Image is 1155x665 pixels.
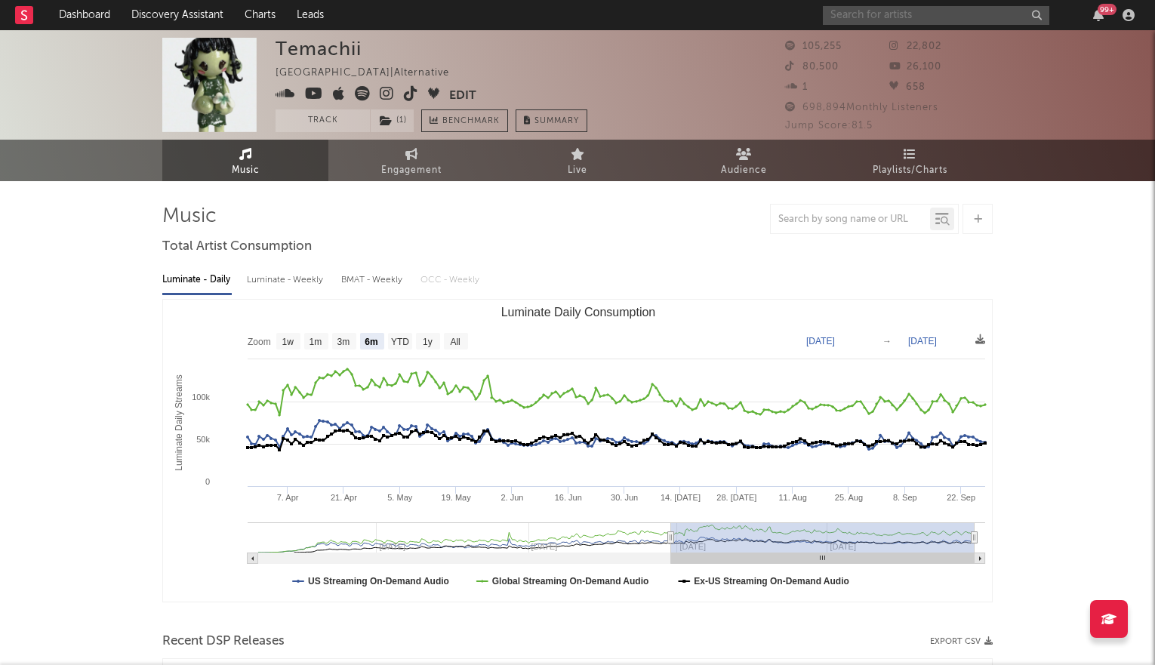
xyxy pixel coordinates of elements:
[568,162,587,180] span: Live
[442,493,472,502] text: 19. May
[661,140,827,181] a: Audience
[276,38,362,60] div: Temachii
[611,493,638,502] text: 30. Jun
[785,82,808,92] span: 1
[381,162,442,180] span: Engagement
[889,62,941,72] span: 26,100
[785,121,873,131] span: Jump Score: 81.5
[310,337,322,347] text: 1m
[501,306,656,319] text: Luminate Daily Consumption
[785,42,842,51] span: 105,255
[661,493,701,502] text: 14. [DATE]
[328,140,494,181] a: Engagement
[694,576,849,586] text: Ex-US Streaming On-Demand Audio
[806,336,835,346] text: [DATE]
[248,337,271,347] text: Zoom
[205,477,210,486] text: 0
[391,337,409,347] text: YTD
[516,109,587,132] button: Summary
[534,117,579,125] span: Summary
[162,633,285,651] span: Recent DSP Releases
[555,493,582,502] text: 16. Jun
[835,493,863,502] text: 25. Aug
[337,337,350,347] text: 3m
[282,337,294,347] text: 1w
[276,64,467,82] div: [GEOGRAPHIC_DATA] | Alternative
[1098,4,1116,15] div: 99 +
[371,109,414,132] button: (1)
[785,103,938,112] span: 698,894 Monthly Listeners
[500,493,523,502] text: 2. Jun
[247,267,326,293] div: Luminate - Weekly
[423,337,433,347] text: 1y
[196,435,210,444] text: 50k
[785,62,839,72] span: 80,500
[162,267,232,293] div: Luminate - Daily
[889,42,941,51] span: 22,802
[442,112,500,131] span: Benchmark
[1093,9,1104,21] button: 99+
[162,140,328,181] a: Music
[192,393,210,402] text: 100k
[450,337,460,347] text: All
[163,300,993,602] svg: Luminate Daily Consumption
[387,493,413,502] text: 5. May
[771,214,930,226] input: Search by song name or URL
[930,637,993,646] button: Export CSV
[893,493,917,502] text: 8. Sep
[421,109,508,132] a: Benchmark
[308,576,449,586] text: US Streaming On-Demand Audio
[232,162,260,180] span: Music
[331,493,357,502] text: 21. Apr
[778,493,806,502] text: 11. Aug
[721,162,767,180] span: Audience
[827,140,993,181] a: Playlists/Charts
[174,374,184,470] text: Luminate Daily Streams
[162,238,312,256] span: Total Artist Consumption
[716,493,756,502] text: 28. [DATE]
[882,336,892,346] text: →
[277,493,299,502] text: 7. Apr
[908,336,937,346] text: [DATE]
[947,493,975,502] text: 22. Sep
[889,82,926,92] span: 658
[492,576,649,586] text: Global Streaming On-Demand Audio
[823,6,1049,25] input: Search for artists
[873,162,947,180] span: Playlists/Charts
[365,337,377,347] text: 6m
[494,140,661,181] a: Live
[370,109,414,132] span: ( 1 )
[341,267,405,293] div: BMAT - Weekly
[276,109,370,132] button: Track
[449,86,476,105] button: Edit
